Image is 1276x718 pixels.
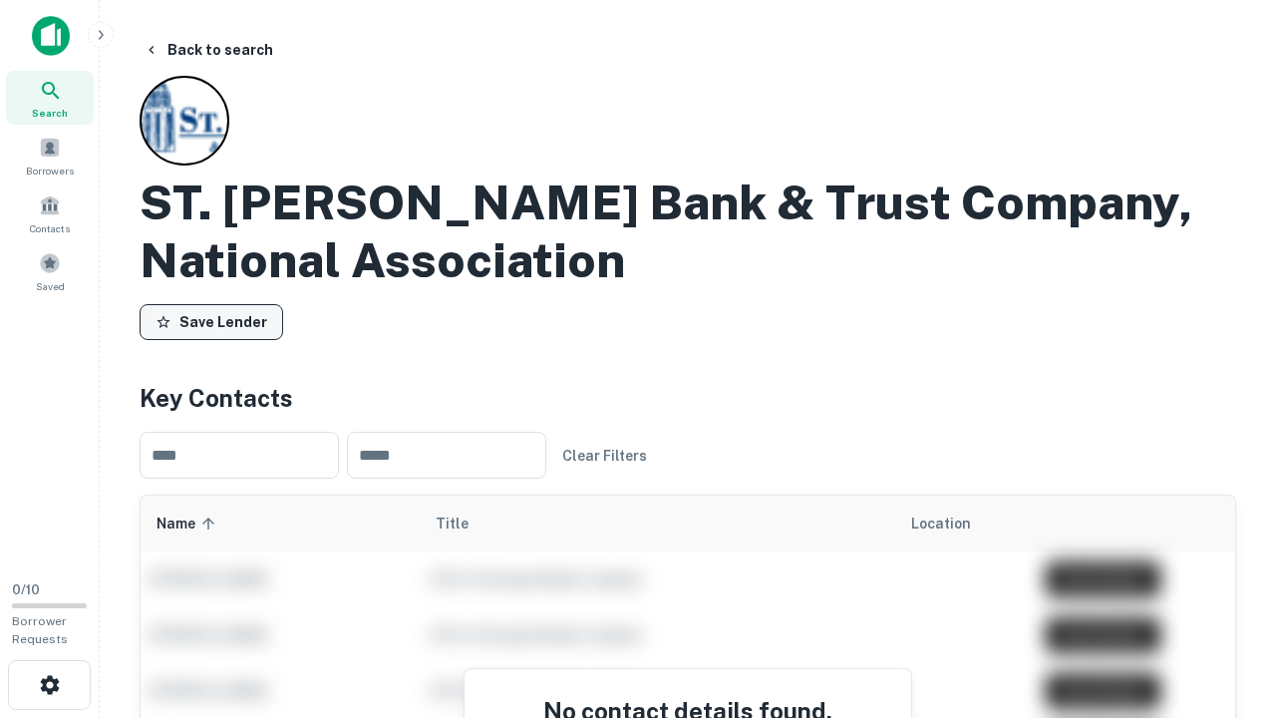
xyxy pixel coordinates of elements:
img: capitalize-icon.png [32,16,70,56]
button: Clear Filters [554,438,655,474]
button: Back to search [136,32,281,68]
a: Contacts [6,186,94,240]
span: 0 / 10 [12,582,40,597]
span: Search [32,105,68,121]
a: Search [6,71,94,125]
h2: ST. [PERSON_NAME] Bank & Trust Company, National Association [140,174,1236,288]
h4: Key Contacts [140,380,1236,416]
iframe: Chat Widget [1176,558,1276,654]
span: Saved [36,278,65,294]
span: Borrowers [26,163,74,179]
span: Borrower Requests [12,614,68,646]
a: Saved [6,244,94,298]
button: Save Lender [140,304,283,340]
a: Borrowers [6,129,94,182]
span: Contacts [30,220,70,236]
